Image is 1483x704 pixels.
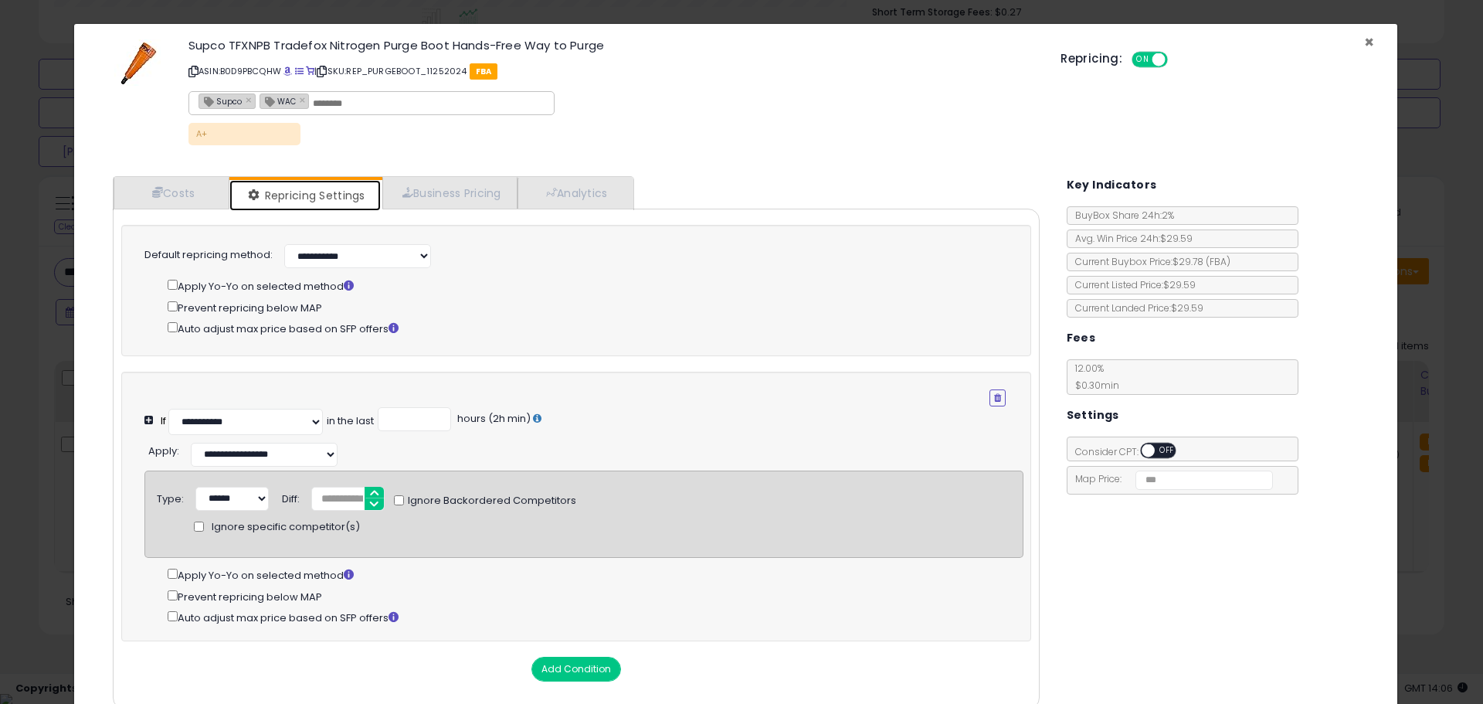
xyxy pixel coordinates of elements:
[168,298,1006,316] div: Prevent repricing below MAP
[1067,255,1230,268] span: Current Buybox Price:
[283,65,292,77] a: BuyBox page
[246,93,255,107] a: ×
[470,63,498,80] span: FBA
[1067,209,1174,222] span: BuyBox Share 24h: 2%
[168,566,1023,583] div: Apply Yo-Yo on selected method
[1172,255,1230,268] span: $29.78
[1067,406,1119,425] h5: Settings
[144,248,273,263] label: Default repricing method:
[1364,31,1374,53] span: ×
[199,94,242,107] span: Supco
[212,520,360,535] span: Ignore specific competitor(s)
[1067,232,1193,245] span: Avg. Win Price 24h: $29.59
[168,587,1023,605] div: Prevent repricing below MAP
[168,608,1023,626] div: Auto adjust max price based on SFP offers
[229,180,381,211] a: Repricing Settings
[148,444,177,458] span: Apply
[260,94,296,107] span: WAC
[168,319,1006,337] div: Auto adjust max price based on SFP offers
[327,414,374,429] div: in the last
[114,177,229,209] a: Costs
[1060,53,1122,65] h5: Repricing:
[168,277,1006,294] div: Apply Yo-Yo on selected method
[404,494,576,508] span: Ignore Backordered Competitors
[1067,445,1196,458] span: Consider CPT:
[188,123,300,145] p: A+
[1067,175,1157,195] h5: Key Indicators
[1067,472,1274,485] span: Map Price:
[1067,278,1196,291] span: Current Listed Price: $29.59
[1067,328,1096,348] h5: Fees
[114,39,161,86] img: 31TR8YFZz-L._SL60_.jpg
[531,657,621,682] button: Add Condition
[1166,53,1190,66] span: OFF
[1133,53,1152,66] span: ON
[306,65,314,77] a: Your listing only
[518,177,632,209] a: Analytics
[157,487,184,507] div: Type:
[382,177,518,209] a: Business Pricing
[282,487,300,507] div: Diff:
[300,93,309,107] a: ×
[1067,301,1203,315] span: Current Landed Price: $29.59
[1067,379,1119,392] span: $0.30 min
[1155,444,1179,457] span: OFF
[1067,362,1119,392] span: 12.00 %
[188,59,1037,83] p: ASIN: B0D9PBCQHW | SKU: REP_PURGEBOOT_11252024
[455,411,531,426] span: hours (2h min)
[148,439,179,459] div: :
[188,39,1037,51] h3: Supco TFXNPB Tradefox Nitrogen Purge Boot Hands-Free Way to Purge
[1206,255,1230,268] span: ( FBA )
[295,65,304,77] a: All offer listings
[994,393,1001,403] i: Remove Condition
